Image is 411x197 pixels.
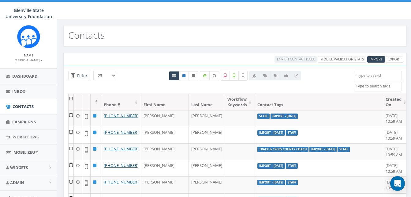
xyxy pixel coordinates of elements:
[169,71,179,80] a: All contacts
[221,71,230,81] label: Not a Mobile
[10,165,28,170] span: Widgets
[189,160,225,176] td: [PERSON_NAME]
[286,130,298,136] label: Staff
[230,71,239,81] label: Validated
[370,57,383,61] span: CSV files only
[13,149,38,155] span: MobilizeU™
[76,73,88,79] span: Filter
[13,104,34,109] span: Contacts
[12,119,36,125] span: Campaigns
[356,83,402,89] textarea: Search
[338,147,350,152] label: Staff
[189,94,225,110] th: Last Name
[390,176,405,191] div: Open Intercom Messenger
[189,176,225,193] td: [PERSON_NAME]
[318,56,366,63] a: Mobile Validation Stats
[257,147,308,152] label: Track & Cross County Coach
[189,143,225,160] td: [PERSON_NAME]
[10,180,24,185] span: Admin
[192,74,195,78] i: This phone number is unsubscribed and has opted-out of all texts.
[286,163,298,169] label: Staff
[141,176,189,193] td: [PERSON_NAME]
[189,127,225,143] td: [PERSON_NAME]
[257,130,285,136] label: Import - [DATE]
[383,176,410,193] td: [DATE] 10:59 AM
[209,71,219,80] label: Data not Enriched
[238,71,248,81] label: Not Validated
[12,89,25,94] span: Inbox
[104,113,138,118] a: [PHONE_NUMBER]
[309,147,337,152] label: Import - [DATE]
[354,71,402,80] input: Type to search
[24,53,33,57] small: Name
[141,160,189,176] td: [PERSON_NAME]
[189,71,198,80] a: Opted Out
[12,73,38,79] span: Dashboard
[257,180,285,185] label: Import - [DATE]
[383,127,410,143] td: [DATE] 10:59 AM
[255,94,383,110] th: Contact Tags
[141,110,189,127] td: [PERSON_NAME]
[257,114,270,119] label: Staff
[383,160,410,176] td: [DATE] 10:59 AM
[104,179,138,185] a: [PHONE_NUMBER]
[370,57,383,61] span: Import
[200,71,210,80] label: Data Enriched
[386,56,403,63] a: Export
[383,143,410,160] td: [DATE] 10:59 AM
[257,163,285,169] label: Import - [DATE]
[15,58,43,62] small: [PERSON_NAME]
[367,56,385,63] a: Import
[225,94,255,110] th: Workflow Keywords: activate to sort column ascending
[68,30,105,40] h2: Contacts
[182,74,185,78] i: This phone number is subscribed and will receive texts.
[141,143,189,160] td: [PERSON_NAME]
[13,134,39,140] span: Workflows
[271,114,298,119] label: Import - [DATE]
[104,163,138,168] a: [PHONE_NUMBER]
[6,7,52,19] span: Glenville State University Foundation
[104,146,138,152] a: [PHONE_NUMBER]
[104,129,138,135] a: [PHONE_NUMBER]
[179,71,189,80] a: Active
[141,94,189,110] th: First Name
[17,25,40,48] img: Rally_Corp_Icon.png
[101,94,141,110] th: Phone #: activate to sort column ascending
[383,110,410,127] td: [DATE] 10:59 AM
[68,71,90,80] span: Advance Filter
[141,127,189,143] td: [PERSON_NAME]
[189,110,225,127] td: [PERSON_NAME]
[383,94,410,110] th: Created On: activate to sort column ascending
[286,180,298,185] label: Staff
[15,57,43,63] a: [PERSON_NAME]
